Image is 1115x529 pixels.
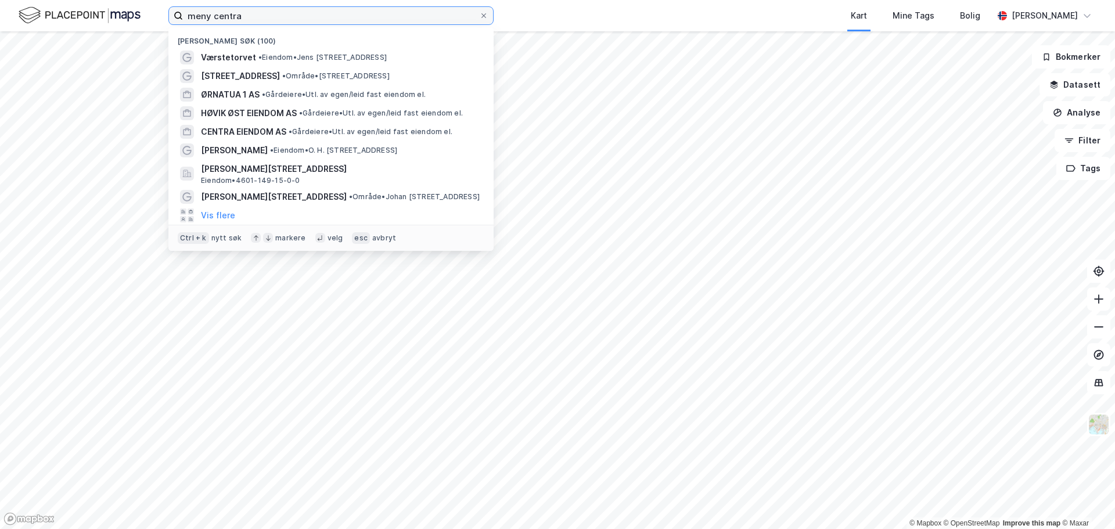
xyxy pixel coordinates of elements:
[183,7,479,24] input: Søk på adresse, matrikkel, gårdeiere, leietakere eller personer
[258,53,387,62] span: Eiendom • Jens [STREET_ADDRESS]
[1057,473,1115,529] iframe: Chat Widget
[1040,73,1110,96] button: Datasett
[1043,101,1110,124] button: Analyse
[201,69,280,83] span: [STREET_ADDRESS]
[201,106,297,120] span: HØVIK ØST EIENDOM AS
[258,53,262,62] span: •
[328,233,343,243] div: velg
[19,5,141,26] img: logo.f888ab2527a4732fd821a326f86c7f29.svg
[289,127,452,136] span: Gårdeiere • Utl. av egen/leid fast eiendom el.
[349,192,480,201] span: Område • Johan [STREET_ADDRESS]
[282,71,286,80] span: •
[851,9,867,23] div: Kart
[201,162,480,176] span: [PERSON_NAME][STREET_ADDRESS]
[1055,129,1110,152] button: Filter
[3,512,55,526] a: Mapbox homepage
[289,127,292,136] span: •
[270,146,397,155] span: Eiendom • O. H. [STREET_ADDRESS]
[211,233,242,243] div: nytt søk
[262,90,265,99] span: •
[282,71,390,81] span: Område • [STREET_ADDRESS]
[893,9,934,23] div: Mine Tags
[1032,45,1110,69] button: Bokmerker
[178,232,209,244] div: Ctrl + k
[275,233,305,243] div: markere
[349,192,353,201] span: •
[168,27,494,48] div: [PERSON_NAME] søk (100)
[944,519,1000,527] a: OpenStreetMap
[299,109,303,117] span: •
[372,233,396,243] div: avbryt
[1012,9,1078,23] div: [PERSON_NAME]
[270,146,274,154] span: •
[201,88,260,102] span: ØRNATUA 1 AS
[1056,157,1110,180] button: Tags
[201,143,268,157] span: [PERSON_NAME]
[960,9,980,23] div: Bolig
[909,519,941,527] a: Mapbox
[201,208,235,222] button: Vis flere
[201,125,286,139] span: CENTRA EIENDOM AS
[201,51,256,64] span: Værstetorvet
[201,190,347,204] span: [PERSON_NAME][STREET_ADDRESS]
[1088,413,1110,436] img: Z
[1003,519,1060,527] a: Improve this map
[201,176,300,185] span: Eiendom • 4601-149-15-0-0
[262,90,426,99] span: Gårdeiere • Utl. av egen/leid fast eiendom el.
[299,109,463,118] span: Gårdeiere • Utl. av egen/leid fast eiendom el.
[352,232,370,244] div: esc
